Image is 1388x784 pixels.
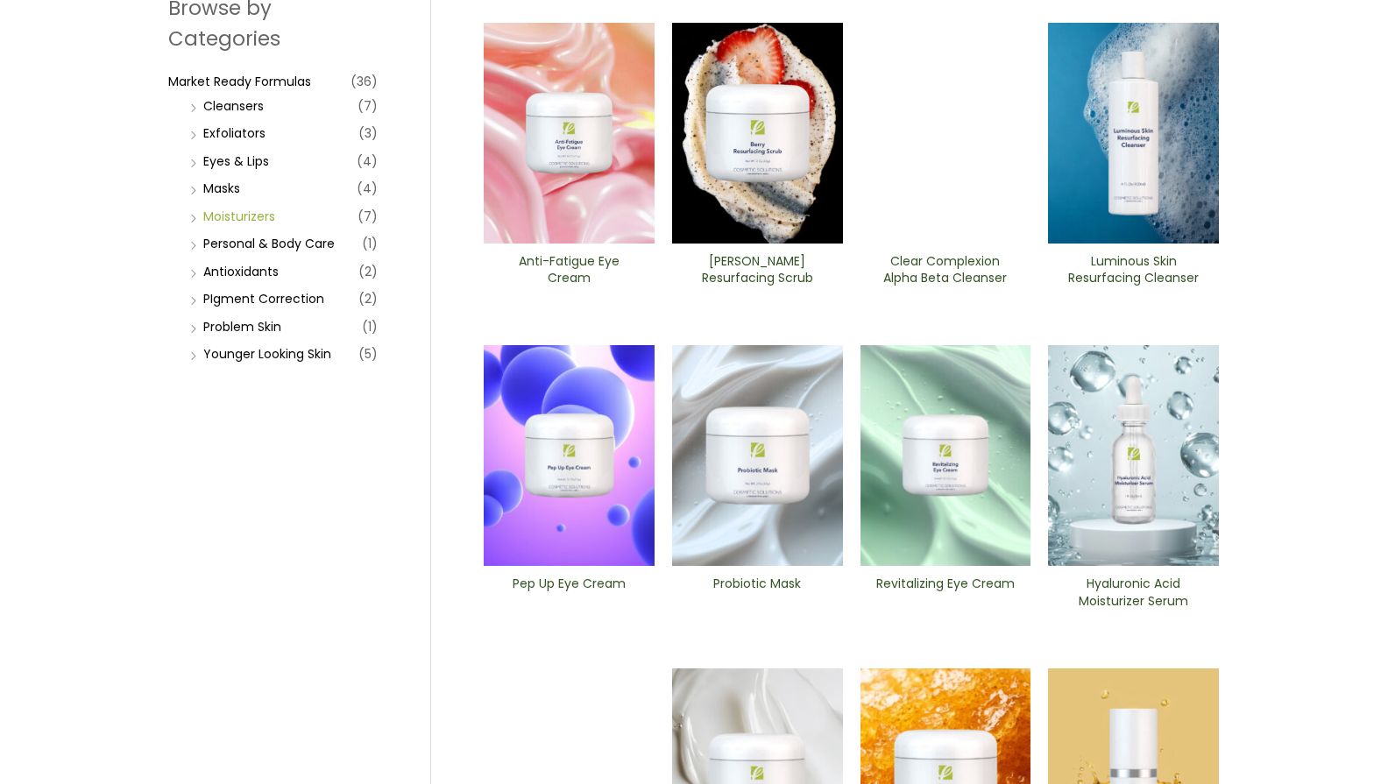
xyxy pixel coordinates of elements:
[875,576,1016,609] h2: Revitalizing ​Eye Cream
[499,253,640,293] a: Anti-Fatigue Eye Cream
[358,121,378,145] span: (3)
[687,253,828,293] a: [PERSON_NAME] Resurfacing Scrub
[484,23,655,244] img: Anti Fatigue Eye Cream
[358,259,378,284] span: (2)
[362,314,378,339] span: (1)
[499,253,640,286] h2: Anti-Fatigue Eye Cream
[203,290,324,307] a: PIgment Correction
[358,94,378,118] span: (7)
[203,97,264,115] a: Cleansers
[687,253,828,286] h2: [PERSON_NAME] Resurfacing Scrub
[358,204,378,229] span: (7)
[687,576,828,609] h2: Probiotic Mask
[203,180,240,197] a: Masks
[168,73,311,90] a: Market Ready Formulas
[203,345,331,363] a: Younger Looking Skin
[875,576,1016,615] a: Revitalizing ​Eye Cream
[357,176,378,201] span: (4)
[875,253,1016,293] a: Clear Complexion Alpha Beta ​Cleanser
[672,23,843,244] img: Berry Resurfacing Scrub
[1063,576,1204,615] a: Hyaluronic Acid Moisturizer Serum
[1063,253,1204,293] a: Luminous Skin Resurfacing ​Cleanser
[499,576,640,615] a: Pep Up Eye Cream
[1063,253,1204,286] h2: Luminous Skin Resurfacing ​Cleanser
[203,208,275,225] a: Moisturizers
[203,318,281,335] a: Problem Skin
[362,231,378,256] span: (1)
[1048,23,1219,244] img: Luminous Skin Resurfacing ​Cleanser
[203,152,269,170] a: Eyes & Lips
[358,286,378,311] span: (2)
[672,345,843,566] img: Probiotic Mask
[860,23,1031,244] img: Clear Complexion Alpha Beta ​Cleanser
[203,124,266,142] a: Exfoliators
[484,345,655,566] img: Pep Up Eye Cream
[358,342,378,366] span: (5)
[351,69,378,94] span: (36)
[1063,576,1204,609] h2: Hyaluronic Acid Moisturizer Serum
[499,576,640,609] h2: Pep Up Eye Cream
[687,576,828,615] a: Probiotic Mask
[875,253,1016,286] h2: Clear Complexion Alpha Beta ​Cleanser
[860,345,1031,566] img: Revitalizing ​Eye Cream
[1048,345,1219,566] img: Hyaluronic moisturizer Serum
[357,149,378,173] span: (4)
[203,235,335,252] a: Personal & Body Care
[203,263,279,280] a: Antioxidants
